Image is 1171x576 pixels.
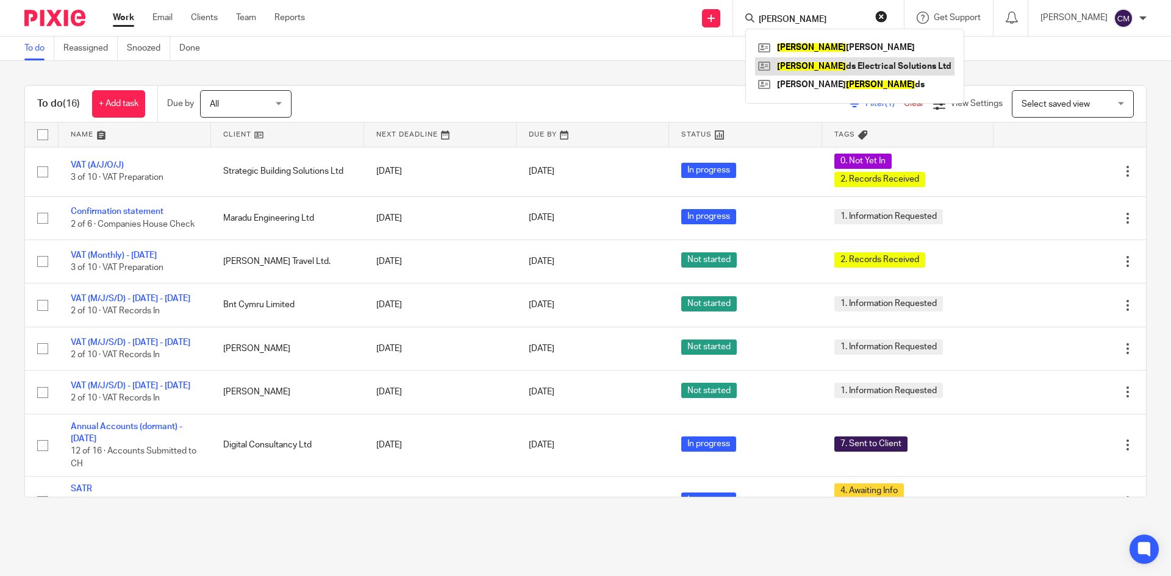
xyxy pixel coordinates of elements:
[834,483,904,499] span: 4. Awaiting Info
[71,382,190,390] a: VAT (M/J/S/D) - [DATE] - [DATE]
[211,371,363,414] td: [PERSON_NAME]
[529,344,554,353] span: [DATE]
[681,436,736,452] span: In progress
[364,283,517,327] td: [DATE]
[364,196,517,240] td: [DATE]
[834,154,892,169] span: 0. Not Yet In
[211,240,363,283] td: [PERSON_NAME] Travel Ltd.
[364,240,517,283] td: [DATE]
[71,307,160,316] span: 2 of 10 · VAT Records In
[681,252,737,268] span: Not started
[834,436,908,452] span: 7. Sent to Client
[681,383,737,398] span: Not started
[950,99,1003,108] span: View Settings
[529,167,554,176] span: [DATE]
[191,12,218,24] a: Clients
[211,196,363,240] td: Maradu Engineering Ltd
[210,100,219,108] span: All
[529,257,554,266] span: [DATE]
[274,12,305,24] a: Reports
[211,283,363,327] td: Bnt Cymru Limited
[834,172,925,187] span: 2. Records Received
[211,327,363,370] td: [PERSON_NAME]
[834,209,943,224] span: 1. Information Requested
[834,296,943,311] span: 1. Information Requested
[63,99,80,108] span: (16)
[1040,12,1108,24] p: [PERSON_NAME]
[211,477,363,527] td: [PERSON_NAME]
[757,15,867,26] input: Search
[681,492,736,508] span: In progress
[834,340,943,355] span: 1. Information Requested
[364,371,517,414] td: [DATE]
[71,350,160,359] span: 2 of 10 · VAT Records In
[934,13,981,22] span: Get Support
[113,12,134,24] a: Work
[529,300,554,309] span: [DATE]
[179,37,209,60] a: Done
[681,163,736,178] span: In progress
[681,209,736,224] span: In progress
[71,422,182,443] a: Annual Accounts (dormant) - [DATE]
[529,441,554,449] span: [DATE]
[236,12,256,24] a: Team
[71,485,92,493] a: SATR
[875,10,887,23] button: Clear
[127,37,170,60] a: Snoozed
[71,161,124,169] a: VAT (A/J/O/J)
[71,294,190,303] a: VAT (M/J/S/D) - [DATE] - [DATE]
[71,251,157,260] a: VAT (Monthly) - [DATE]
[529,214,554,222] span: [DATE]
[24,37,54,60] a: To do
[152,12,173,24] a: Email
[24,10,85,26] img: Pixie
[92,90,145,118] a: + Add task
[364,414,517,477] td: [DATE]
[37,98,80,110] h1: To do
[71,338,190,347] a: VAT (M/J/S/D) - [DATE] - [DATE]
[834,383,943,398] span: 1. Information Requested
[885,99,895,108] span: (1)
[211,147,363,196] td: Strategic Building Solutions Ltd
[71,174,163,182] span: 3 of 10 · VAT Preparation
[71,207,163,216] a: Confirmation statement
[71,447,196,469] span: 12 of 16 · Accounts Submitted to CH
[1022,100,1090,108] span: Select saved view
[71,263,163,272] span: 3 of 10 · VAT Preparation
[364,327,517,370] td: [DATE]
[834,252,925,268] span: 2. Records Received
[904,99,924,108] a: Clear
[681,340,737,355] span: Not started
[167,98,194,110] p: Due by
[681,296,737,311] span: Not started
[529,388,554,396] span: [DATE]
[211,414,363,477] td: Digital Consultancy Ltd
[1114,9,1133,28] img: svg%3E
[834,131,855,138] span: Tags
[364,147,517,196] td: [DATE]
[364,477,517,527] td: [DATE]
[865,99,904,108] span: Filter
[71,394,160,403] span: 2 of 10 · VAT Records In
[63,37,118,60] a: Reassigned
[71,220,195,229] span: 2 of 6 · Companies House Check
